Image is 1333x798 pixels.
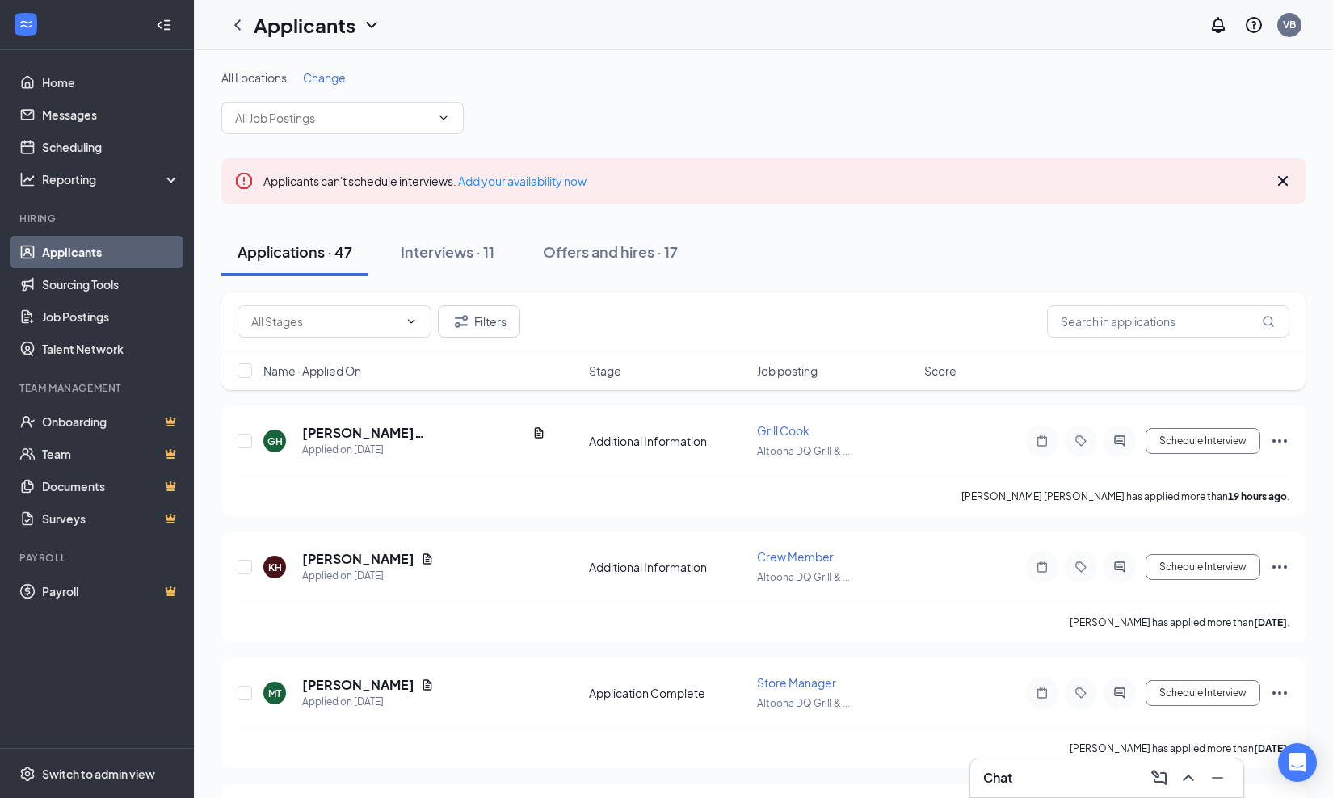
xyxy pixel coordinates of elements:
button: Schedule Interview [1146,554,1260,580]
svg: Document [421,552,434,565]
svg: Collapse [156,17,172,33]
a: Job Postings [42,300,180,333]
a: Applicants [42,236,180,268]
button: Minimize [1205,765,1230,791]
span: Altoona DQ Grill & ... [757,571,850,583]
span: Job posting [757,363,818,379]
div: Applied on [DATE] [302,694,434,710]
a: Add your availability now [458,174,587,188]
h5: [PERSON_NAME] [PERSON_NAME] [302,424,526,442]
span: Crew Member [757,549,834,564]
span: All Locations [221,70,287,85]
svg: ChevronDown [437,111,450,124]
div: Hiring [19,212,177,225]
svg: Ellipses [1270,683,1289,703]
span: Score [924,363,957,379]
a: PayrollCrown [42,575,180,607]
p: [PERSON_NAME] has applied more than . [1070,615,1289,629]
span: Stage [589,363,621,379]
input: All Job Postings [235,109,431,127]
h3: Chat [983,769,1012,787]
svg: Note [1032,687,1052,699]
svg: ComposeMessage [1150,768,1169,787]
div: Additional Information [589,433,747,449]
svg: Tag [1071,687,1091,699]
p: [PERSON_NAME] has applied more than . [1070,741,1289,755]
svg: Filter [452,312,471,331]
span: Altoona DQ Grill & ... [757,697,850,709]
a: DocumentsCrown [42,470,180,502]
b: [DATE] [1254,742,1287,754]
svg: Ellipses [1270,431,1289,451]
div: Payroll [19,551,177,565]
a: Home [42,66,180,99]
h5: [PERSON_NAME] [302,676,414,694]
div: Switch to admin view [42,766,155,782]
button: ComposeMessage [1146,765,1172,791]
span: Store Manager [757,675,836,690]
svg: QuestionInfo [1244,15,1264,35]
svg: Ellipses [1270,557,1289,577]
a: Messages [42,99,180,131]
div: Additional Information [589,559,747,575]
div: Applied on [DATE] [302,442,545,458]
svg: Minimize [1208,768,1227,787]
svg: Document [421,678,434,691]
input: All Stages [251,313,398,330]
h1: Applicants [254,11,355,39]
svg: Note [1032,435,1052,447]
svg: ChevronUp [1179,768,1198,787]
div: VB [1283,18,1296,31]
div: Interviews · 11 [401,241,494,262]
svg: Tag [1071,561,1091,573]
h5: [PERSON_NAME] [302,550,414,568]
svg: Document [532,426,545,439]
div: Applications · 47 [238,241,352,262]
a: SurveysCrown [42,502,180,535]
span: Grill Cook [757,423,809,438]
div: Team Management [19,381,177,395]
svg: ChevronLeft [228,15,247,35]
a: TeamCrown [42,438,180,470]
a: OnboardingCrown [42,405,180,438]
button: ChevronUp [1175,765,1201,791]
a: Talent Network [42,333,180,365]
div: Application Complete [589,685,747,701]
input: Search in applications [1047,305,1289,338]
span: Applicants can't schedule interviews. [263,174,587,188]
b: 19 hours ago [1228,490,1287,502]
svg: ActiveChat [1110,687,1129,699]
div: Open Intercom Messenger [1278,743,1317,782]
div: Applied on [DATE] [302,568,434,584]
svg: Settings [19,766,36,782]
svg: ChevronDown [405,315,418,328]
span: Change [303,70,346,85]
svg: Notifications [1209,15,1228,35]
b: [DATE] [1254,616,1287,628]
div: MT [268,687,281,700]
a: Sourcing Tools [42,268,180,300]
p: [PERSON_NAME] [PERSON_NAME] has applied more than . [961,489,1289,503]
svg: MagnifyingGlass [1262,315,1275,328]
div: KH [268,561,282,574]
span: Altoona DQ Grill & ... [757,445,850,457]
button: Schedule Interview [1146,428,1260,454]
svg: Note [1032,561,1052,573]
div: GH [267,435,283,448]
svg: ActiveChat [1110,561,1129,573]
a: Scheduling [42,131,180,163]
div: Offers and hires · 17 [543,241,678,262]
svg: ActiveChat [1110,435,1129,447]
svg: Error [234,171,254,191]
svg: ChevronDown [362,15,381,35]
svg: Cross [1273,171,1293,191]
button: Schedule Interview [1146,680,1260,706]
svg: WorkstreamLogo [18,16,34,32]
button: Filter Filters [438,305,520,338]
span: Name · Applied On [263,363,361,379]
svg: Tag [1071,435,1091,447]
div: Reporting [42,171,181,187]
svg: Analysis [19,171,36,187]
